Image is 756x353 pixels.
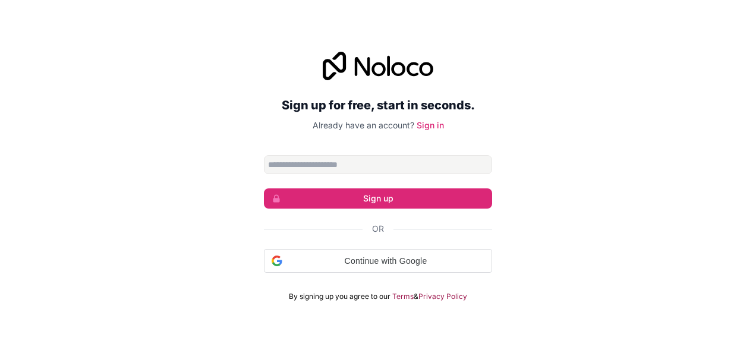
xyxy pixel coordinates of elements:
[414,292,418,301] span: &
[417,120,444,130] a: Sign in
[287,255,484,267] span: Continue with Google
[418,292,467,301] a: Privacy Policy
[289,292,390,301] span: By signing up you agree to our
[264,94,492,116] h2: Sign up for free, start in seconds.
[264,155,492,174] input: Email address
[392,292,414,301] a: Terms
[313,120,414,130] span: Already have an account?
[372,223,384,235] span: Or
[264,188,492,209] button: Sign up
[264,249,492,273] div: Continue with Google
